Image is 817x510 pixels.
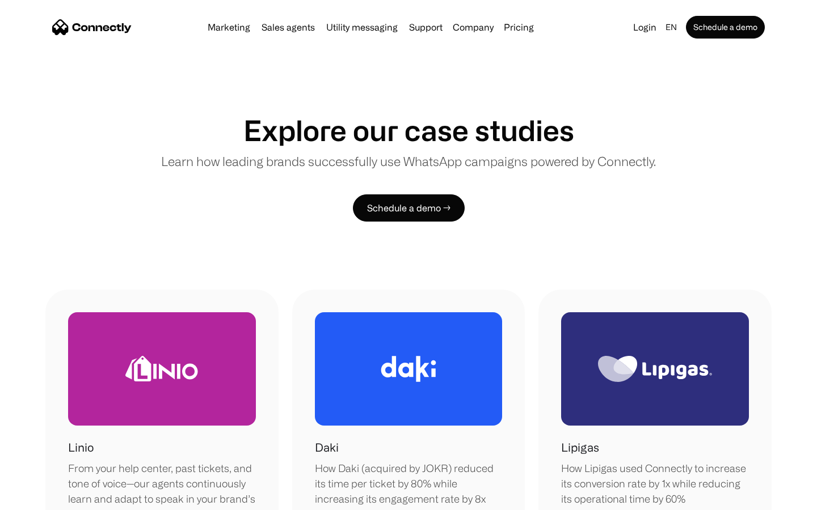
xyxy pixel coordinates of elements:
[11,489,68,506] aside: Language selected: English
[561,461,749,507] div: How Lipigas used Connectly to increase its conversion rate by 1x while reducing its operational t...
[68,439,94,456] h1: Linio
[322,23,402,32] a: Utility messaging
[381,356,436,382] img: Daki Logo
[686,16,765,39] a: Schedule a demo
[315,439,339,456] h1: Daki
[666,19,677,35] div: en
[23,490,68,506] ul: Language list
[243,113,574,147] h1: Explore our case studies
[353,194,465,222] a: Schedule a demo →
[405,23,447,32] a: Support
[561,439,599,456] h1: Lipigas
[161,152,656,171] p: Learn how leading brands successfully use WhatsApp campaigns powered by Connectly.
[125,356,198,381] img: Linio Logo
[499,23,538,32] a: Pricing
[257,23,319,32] a: Sales agents
[453,19,494,35] div: Company
[629,19,661,35] a: Login
[203,23,255,32] a: Marketing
